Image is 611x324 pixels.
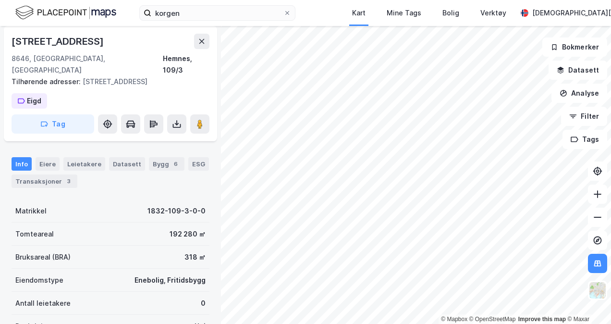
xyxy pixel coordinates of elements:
[352,7,366,19] div: Kart
[12,174,77,188] div: Transaksjoner
[469,316,516,323] a: OpenStreetMap
[518,316,566,323] a: Improve this map
[12,34,106,49] div: [STREET_ADDRESS]
[562,130,607,149] button: Tags
[64,176,73,186] div: 3
[163,53,209,76] div: Hemnes, 109/3
[15,205,47,217] div: Matrikkel
[12,77,83,86] span: Tilhørende adresser:
[563,278,611,324] iframe: Chat Widget
[36,157,60,171] div: Eiere
[15,298,71,309] div: Antall leietakere
[387,7,421,19] div: Mine Tags
[441,316,467,323] a: Mapbox
[480,7,506,19] div: Verktøy
[171,159,181,169] div: 6
[549,61,607,80] button: Datasett
[542,37,607,57] button: Bokmerker
[170,228,206,240] div: 192 280 ㎡
[188,157,209,171] div: ESG
[12,114,94,134] button: Tag
[15,4,116,21] img: logo.f888ab2527a4732fd821a326f86c7f29.svg
[63,157,105,171] div: Leietakere
[149,157,184,171] div: Bygg
[27,95,41,107] div: Eigd
[151,6,283,20] input: Søk på adresse, matrikkel, gårdeiere, leietakere eller personer
[12,157,32,171] div: Info
[551,84,607,103] button: Analyse
[15,274,63,286] div: Eiendomstype
[134,274,206,286] div: Enebolig, Fritidsbygg
[15,228,54,240] div: Tomteareal
[15,251,71,263] div: Bruksareal (BRA)
[184,251,206,263] div: 318 ㎡
[12,76,202,87] div: [STREET_ADDRESS]
[442,7,459,19] div: Bolig
[109,157,145,171] div: Datasett
[12,53,163,76] div: 8646, [GEOGRAPHIC_DATA], [GEOGRAPHIC_DATA]
[201,298,206,309] div: 0
[147,205,206,217] div: 1832-109-3-0-0
[561,107,607,126] button: Filter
